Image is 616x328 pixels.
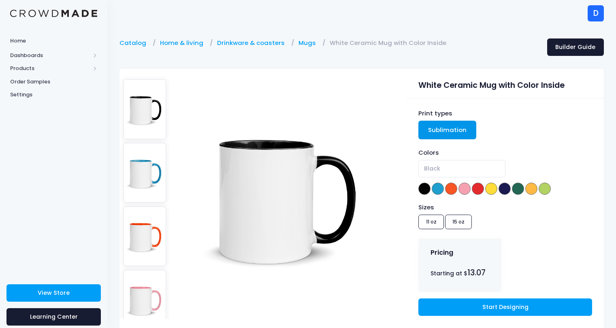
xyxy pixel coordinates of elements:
[160,38,207,47] a: Home & living
[330,38,450,47] a: White Ceramic Mug with Color Inside
[415,203,551,212] div: Sizes
[6,308,101,326] a: Learning Center
[119,38,150,47] a: Catalog
[588,5,604,21] div: D
[418,148,592,157] div: Colors
[467,267,486,278] span: 13.07
[10,10,97,17] img: Logo
[424,164,440,173] span: Black
[38,289,70,297] span: View Store
[10,91,97,99] span: Settings
[547,38,604,56] a: Builder Guide
[10,51,90,60] span: Dashboards
[418,76,592,92] div: White Ceramic Mug with Color Inside
[418,109,592,118] div: Print types
[217,38,289,47] a: Drinkware & coasters
[418,298,592,316] a: Start Designing
[10,78,97,86] span: Order Samples
[298,38,320,47] a: Mugs
[431,249,453,257] h4: Pricing
[10,37,97,45] span: Home
[418,160,505,177] span: Black
[418,121,476,139] a: Sublimation
[6,284,101,302] a: View Store
[30,313,78,321] span: Learning Center
[10,64,90,72] span: Products
[431,267,490,279] div: Starting at $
